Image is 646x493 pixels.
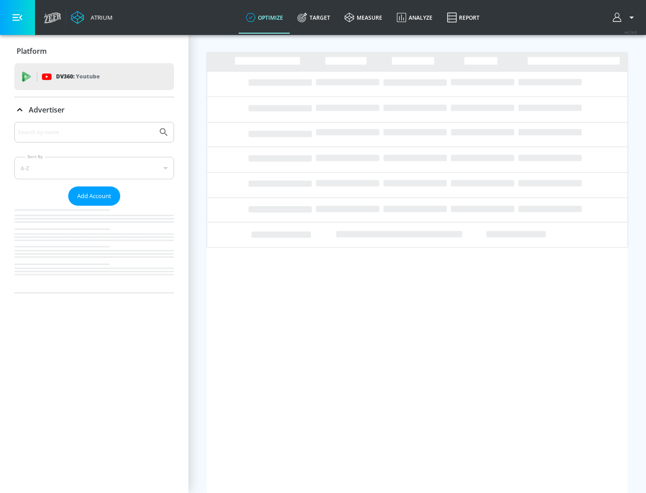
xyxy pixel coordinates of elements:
p: Platform [17,46,47,56]
div: Atrium [87,13,113,22]
div: A-Z [14,157,174,179]
input: Search by name [18,126,154,138]
a: Report [440,1,487,34]
button: Add Account [68,186,120,206]
div: Platform [14,39,174,64]
label: Sort By [26,154,45,160]
a: Atrium [71,11,113,24]
p: DV360: [56,72,100,82]
div: Advertiser [14,97,174,122]
a: measure [337,1,389,34]
a: Analyze [389,1,440,34]
p: Youtube [76,72,100,81]
div: Advertiser [14,122,174,293]
nav: list of Advertiser [14,206,174,293]
span: v 4.24.0 [624,30,637,35]
p: Advertiser [29,105,65,115]
div: DV360: Youtube [14,63,174,90]
a: Target [290,1,337,34]
a: optimize [239,1,290,34]
span: Add Account [77,191,111,201]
